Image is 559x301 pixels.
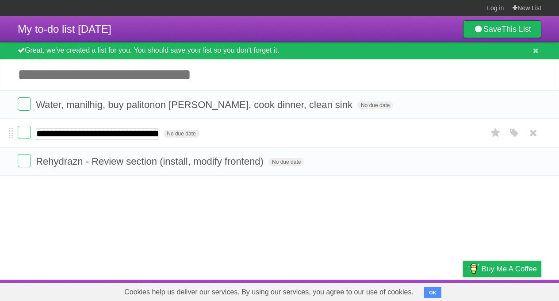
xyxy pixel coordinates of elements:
[463,20,541,38] a: SaveThis List
[467,261,479,276] img: Buy me a coffee
[463,261,541,277] a: Buy me a coffee
[424,287,441,298] button: OK
[357,101,393,109] span: No due date
[486,282,541,299] a: Suggest a feature
[375,282,410,299] a: Developers
[163,130,199,138] span: No due date
[18,23,111,35] span: My to-do list [DATE]
[18,126,31,139] label: Done
[345,282,364,299] a: About
[18,97,31,111] label: Done
[268,158,304,166] span: No due date
[487,126,504,140] label: Star task
[452,282,475,299] a: Privacy
[502,25,531,34] b: This List
[421,282,441,299] a: Terms
[482,261,537,277] span: Buy me a coffee
[36,156,266,167] span: Rehydrazn - Review section (install, modify frontend)
[36,99,355,110] span: Water, manilhig, buy palitonon [PERSON_NAME], cook dinner, clean sink
[115,283,422,301] span: Cookies help us deliver our services. By using our services, you agree to our use of cookies.
[18,154,31,167] label: Done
